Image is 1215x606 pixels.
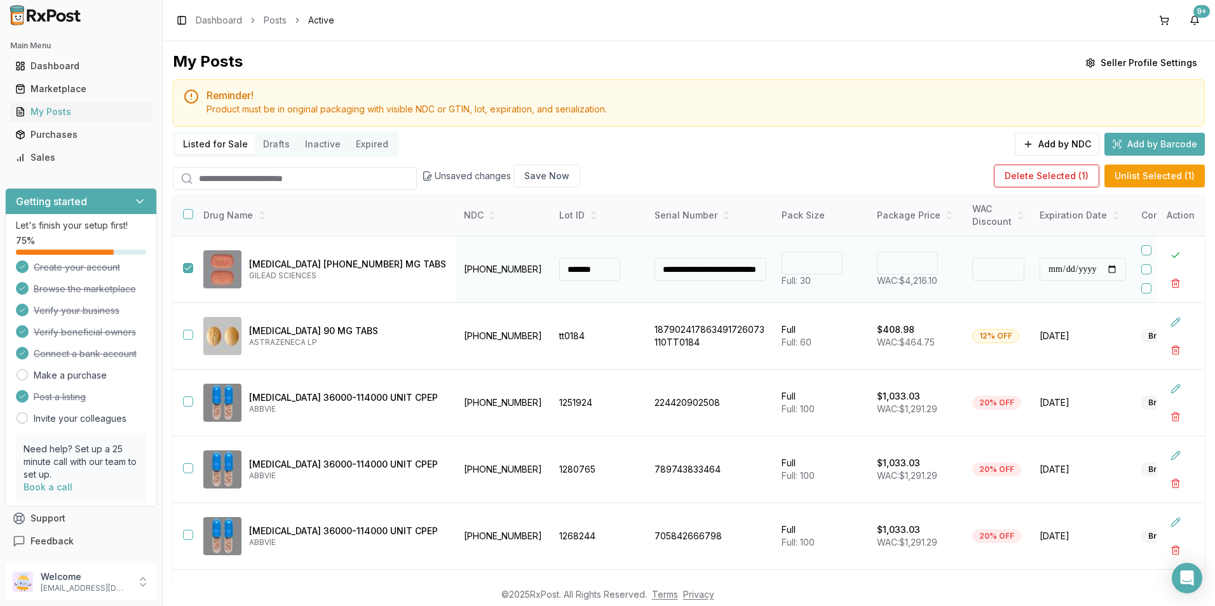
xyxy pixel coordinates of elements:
[34,283,136,295] span: Browse the marketplace
[464,209,544,222] div: NDC
[774,195,869,236] th: Pack Size
[249,391,446,404] p: [MEDICAL_DATA] 36000-114000 UNIT CPEP
[249,325,446,337] p: [MEDICAL_DATA] 90 MG TABS
[877,323,914,336] p: $408.98
[13,572,33,592] img: User avatar
[972,462,1021,476] div: 20% OFF
[203,450,241,488] img: Creon 36000-114000 UNIT CPEP
[877,390,920,403] p: $1,033.03
[16,234,35,247] span: 75 %
[456,370,552,436] td: [PHONE_NUMBER]
[15,83,147,95] div: Marketplace
[513,165,580,187] button: Save Now
[1164,272,1187,295] button: Delete
[877,337,935,347] span: WAC: $464.75
[203,209,446,222] div: Drug Name
[1040,209,1126,222] div: Expiration Date
[175,134,255,154] button: Listed for Sale
[10,41,152,51] h2: Main Menu
[173,51,243,74] div: My Posts
[16,194,87,209] h3: Getting started
[782,537,815,548] span: Full: 100
[10,77,152,100] a: Marketplace
[203,517,241,555] img: Creon 36000-114000 UNIT CPEP
[297,134,348,154] button: Inactive
[1040,330,1126,342] span: [DATE]
[877,470,937,481] span: WAC: $1,291.29
[207,90,1194,100] h5: Reminder!
[1040,463,1126,476] span: [DATE]
[16,219,146,232] p: Let's finish your setup first!
[203,317,241,355] img: Brilinta 90 MG TABS
[5,102,157,122] button: My Posts
[1164,244,1187,267] button: Close
[1104,133,1205,156] button: Add by Barcode
[1078,51,1205,74] button: Seller Profile Settings
[1164,405,1187,428] button: Delete
[34,391,86,403] span: Post a listing
[559,209,639,222] div: Lot ID
[196,14,242,27] a: Dashboard
[994,165,1099,187] button: Delete Selected (1)
[34,347,137,360] span: Connect a bank account
[1104,165,1205,187] button: Unlist Selected (1)
[249,337,446,347] p: ASTRAZENECA LP
[774,370,869,436] td: Full
[249,258,446,271] p: [MEDICAL_DATA] [PHONE_NUMBER] MG TABS
[877,523,920,536] p: $1,033.03
[655,209,766,222] div: Serial Number
[10,123,152,146] a: Purchases
[249,525,446,537] p: [MEDICAL_DATA] 36000-114000 UNIT CPEP
[782,275,811,286] span: Full: 30
[15,60,147,72] div: Dashboard
[972,203,1024,228] div: WAC Discount
[34,412,126,425] a: Invite your colleagues
[249,471,446,481] p: ABBVIE
[877,275,937,286] span: WAC: $4,216.10
[1141,329,1197,343] div: Brand New
[1141,396,1197,410] div: Brand New
[1184,10,1205,30] button: 9+
[972,329,1019,343] div: 12% OFF
[5,147,157,168] button: Sales
[1164,444,1187,467] button: Edit
[15,128,147,141] div: Purchases
[348,134,396,154] button: Expired
[264,14,287,27] a: Posts
[1164,311,1187,333] button: Edit
[647,370,774,436] td: 224420902508
[207,103,1194,116] div: Product must be in original packaging with visible NDC or GTIN, lot, expiration, and serialization.
[972,396,1021,410] div: 20% OFF
[552,436,647,503] td: 1280765
[34,261,120,274] span: Create your account
[24,443,139,481] p: Need help? Set up a 25 minute call with our team to set up.
[196,14,334,27] nav: breadcrumb
[782,337,811,347] span: Full: 60
[774,436,869,503] td: Full
[1172,563,1202,593] div: Open Intercom Messenger
[1164,472,1187,495] button: Delete
[1164,339,1187,361] button: Delete
[34,369,107,382] a: Make a purchase
[5,507,157,530] button: Support
[10,55,152,77] a: Dashboard
[552,370,647,436] td: 1251924
[456,436,552,503] td: [PHONE_NUMBER]
[877,537,937,548] span: WAC: $1,291.29
[10,100,152,123] a: My Posts
[5,530,157,553] button: Feedback
[877,457,920,469] p: $1,033.03
[1141,529,1197,543] div: Brand New
[255,134,297,154] button: Drafts
[1040,530,1126,542] span: [DATE]
[652,589,678,600] a: Terms
[1193,5,1210,18] div: 9+
[552,303,647,370] td: tt0184
[41,583,129,593] p: [EMAIL_ADDRESS][DOMAIN_NAME]
[203,250,241,288] img: Biktarvy 30-120-15 MG TABS
[1164,511,1187,534] button: Edit
[249,458,446,471] p: [MEDICAL_DATA] 36000-114000 UNIT CPEP
[1164,377,1187,400] button: Edit
[1157,195,1205,236] th: Action
[1015,133,1099,156] button: Add by NDC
